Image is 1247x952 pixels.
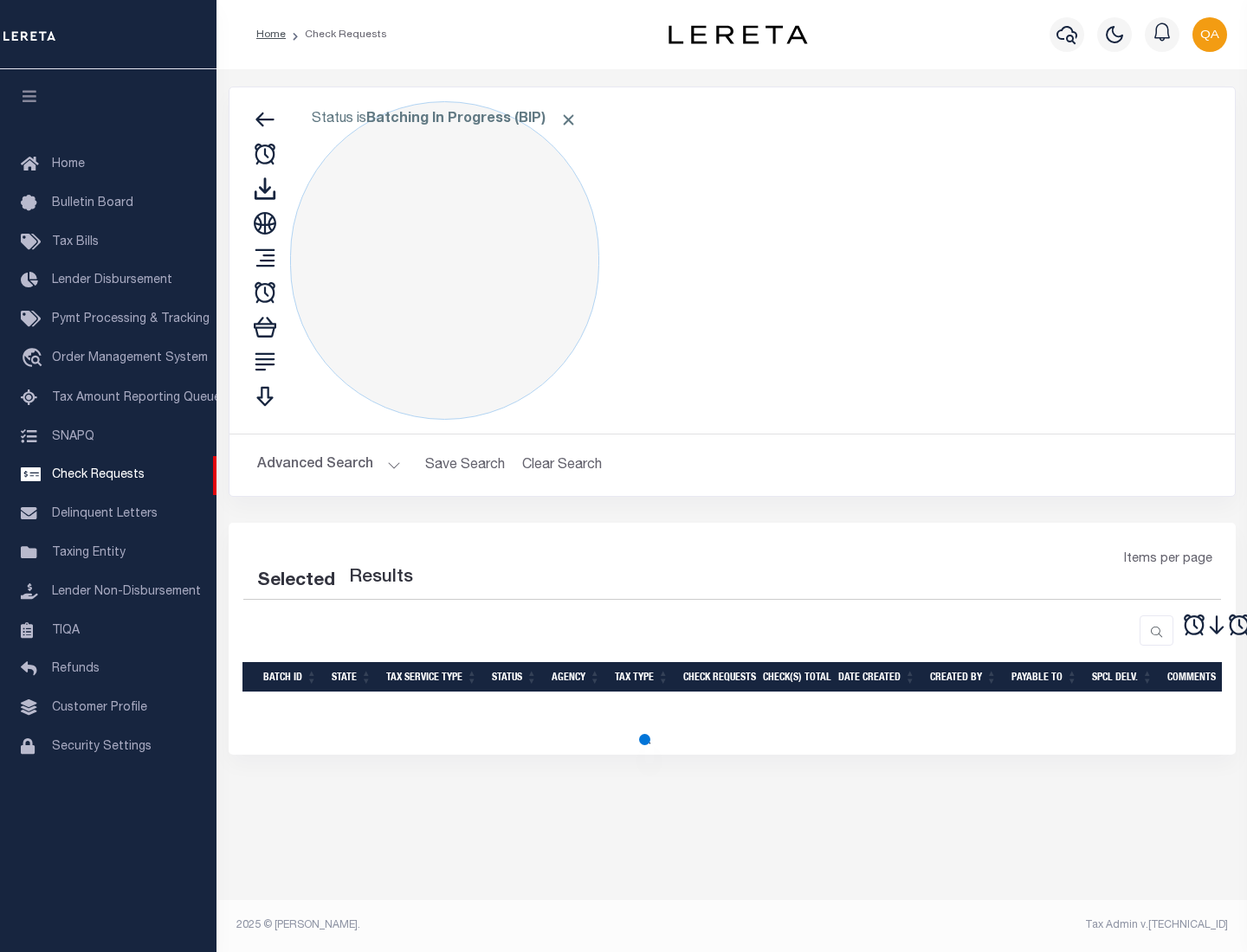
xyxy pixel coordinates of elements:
[52,663,100,675] span: Refunds
[52,274,172,286] span: Lender Disbursement
[52,313,210,325] span: Pymt Processing & Tracking
[366,113,578,126] b: Batching In Progress (BIP)
[1192,17,1227,52] img: svg+xml;base64,PHN2ZyB4bWxucz0iaHR0cDovL3d3dy53My5vcmcvMjAwMC9zdmciIHBvaW50ZXItZXZlbnRzPSJub25lIi...
[545,662,608,692] th: Agency
[290,101,599,420] div: Click to Edit
[379,662,485,692] th: Tax Service Type
[559,111,578,129] span: Click to Remove
[52,158,85,170] span: Home
[923,662,1005,692] th: Created By
[257,448,401,482] button: Advanced Search
[52,741,152,753] span: Security Settings
[52,469,145,481] span: Check Requests
[485,662,545,692] th: Status
[1124,550,1212,569] span: Items per page
[515,448,610,482] button: Clear Search
[52,624,80,636] span: TIQA
[52,547,126,559] span: Taxing Entity
[52,430,94,442] span: SNAPQ
[676,662,756,692] th: Check Requests
[52,508,158,520] span: Delinquent Letters
[1160,662,1238,692] th: Comments
[52,702,147,714] span: Customer Profile
[756,662,831,692] th: Check(s) Total
[256,29,286,40] a: Home
[52,236,99,248] span: Tax Bills
[52,392,221,404] span: Tax Amount Reporting Queue
[608,662,676,692] th: Tax Type
[349,564,413,592] label: Results
[831,662,923,692] th: Date Created
[415,448,515,482] button: Save Search
[52,352,208,364] span: Order Management System
[669,25,807,44] img: logo-dark.svg
[745,917,1228,933] div: Tax Admin v.[TECHNICAL_ID]
[223,917,733,933] div: 2025 © [PERSON_NAME].
[1005,662,1085,692] th: Payable To
[52,197,133,209] span: Bulletin Board
[325,662,379,692] th: State
[256,662,325,692] th: Batch Id
[257,568,335,595] div: Selected
[21,348,48,370] i: travel_explore
[1085,662,1160,692] th: Spcl Delv.
[286,27,387,42] li: Check Requests
[52,586,201,598] span: Lender Non-Disbursement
